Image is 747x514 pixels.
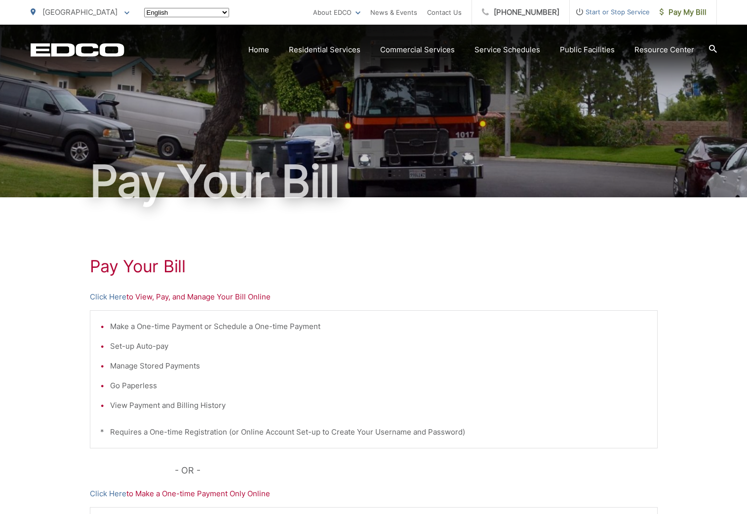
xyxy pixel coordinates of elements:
[634,44,694,56] a: Resource Center
[31,43,124,57] a: EDCD logo. Return to the homepage.
[90,488,658,500] p: to Make a One-time Payment Only Online
[380,44,455,56] a: Commercial Services
[474,44,540,56] a: Service Schedules
[90,291,658,303] p: to View, Pay, and Manage Your Bill Online
[110,400,647,411] li: View Payment and Billing History
[110,360,647,372] li: Manage Stored Payments
[370,6,417,18] a: News & Events
[100,426,647,438] p: * Requires a One-time Registration (or Online Account Set-up to Create Your Username and Password)
[110,321,647,332] li: Make a One-time Payment or Schedule a One-time Payment
[42,7,118,17] span: [GEOGRAPHIC_DATA]
[427,6,462,18] a: Contact Us
[313,6,360,18] a: About EDCO
[31,157,717,206] h1: Pay Your Bill
[110,340,647,352] li: Set-up Auto-pay
[90,257,658,276] h1: Pay Your Bill
[90,488,126,500] a: Click Here
[560,44,615,56] a: Public Facilities
[660,6,707,18] span: Pay My Bill
[248,44,269,56] a: Home
[110,380,647,392] li: Go Paperless
[175,463,658,478] p: - OR -
[90,291,126,303] a: Click Here
[144,8,229,17] select: Select a language
[289,44,360,56] a: Residential Services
